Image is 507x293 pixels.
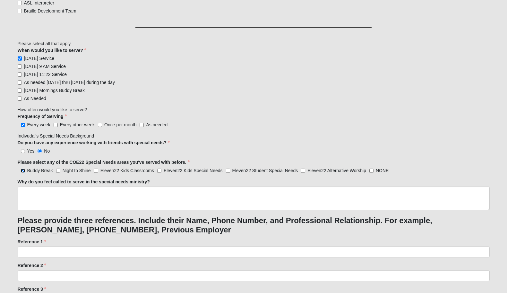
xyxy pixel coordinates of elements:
span: [DATE] Service [24,56,55,61]
span: Once per month [104,122,136,127]
input: As needed [140,123,144,127]
input: Once per month [98,123,102,127]
label: Do you have any experience working with friends with special needs? [18,139,170,146]
label: Frequency of Serving [18,113,67,120]
label: Please select any of the COE22 Special Needs areas you've served with before. [18,159,190,165]
input: Yes [21,149,25,153]
input: No [38,149,42,153]
input: Eleven22 Kids Classrooms [94,169,98,173]
label: Reference 2 [18,262,46,269]
label: Reference 1 [18,239,46,245]
span: Night to Shine [63,168,91,173]
span: As needed [DATE] thru [DATE] during the day [24,80,115,85]
span: As needed [146,122,168,127]
span: Eleven22 Kids Classrooms [100,168,154,173]
span: Yes [27,148,35,154]
span: No [44,148,50,154]
input: Eleven22 Alternative Worship [301,169,305,173]
span: Every other week [60,122,95,127]
span: [DATE] Mornings Buddy Break [24,88,85,93]
label: Why do you feel called to serve in the special needs ministry? [18,179,150,185]
input: NONE [369,169,374,173]
span: Eleven22 Student Special Needs [232,168,298,173]
span: Eleven22 Kids Special Needs [164,168,223,173]
input: As Needed [18,96,22,101]
input: Every week [21,123,25,127]
span: Eleven22 Alternative Worship [307,168,366,173]
input: [DATE] 9 AM Service [18,64,22,69]
input: As needed [DATE] thru [DATE] during the day [18,80,22,85]
span: As Needed [24,96,46,101]
span: NONE [376,168,389,173]
input: [DATE] Mornings Buddy Break [18,88,22,93]
input: Eleven22 Student Special Needs [226,169,230,173]
h3: Please provide three references. Include their Name, Phone Number, and Professional Relationship.... [18,216,490,235]
input: [DATE] 11:22 Service [18,72,22,77]
span: Buddy Break [27,168,53,173]
input: Every other week [54,123,58,127]
span: [DATE] 11:22 Service [24,72,67,77]
input: Eleven22 Kids Special Needs [157,169,161,173]
span: ASL Interpreter [24,0,54,5]
span: Braille Development Team [24,8,76,13]
span: [DATE] 9 AM Service [24,64,66,69]
input: Buddy Break [21,169,25,173]
input: ASL Interpreter [18,1,22,5]
span: Every week [27,122,50,127]
label: When would you like to serve? [18,47,87,54]
input: Braille Development Team [18,9,22,13]
input: Night to Shine [56,169,60,173]
input: [DATE] Service [18,56,22,61]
